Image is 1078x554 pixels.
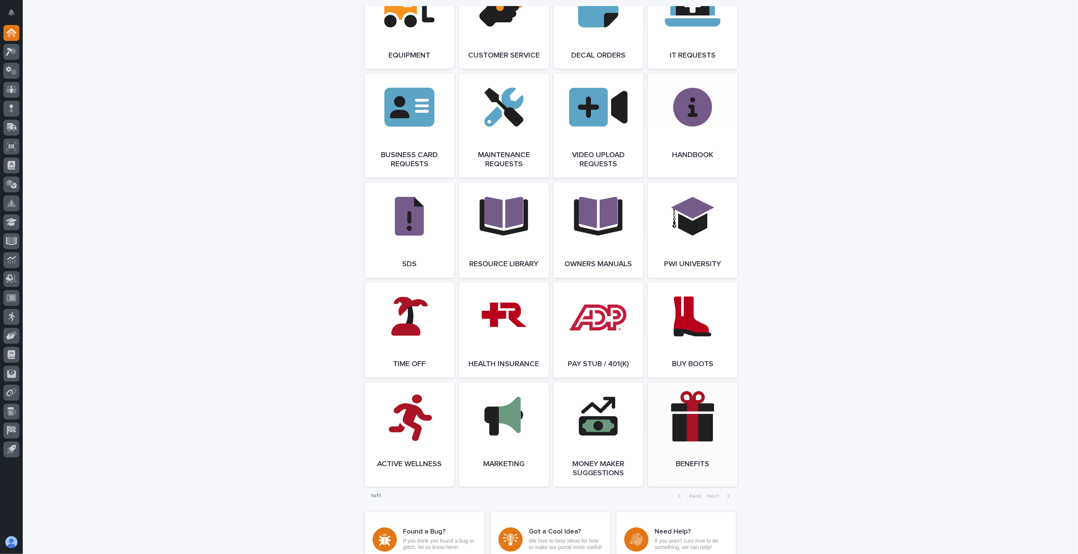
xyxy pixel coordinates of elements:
button: Next [704,493,736,500]
a: Marketing [459,382,549,487]
a: Resource Library [459,183,549,278]
span: Back [685,494,701,499]
a: Pay Stub / 401(k) [553,282,643,378]
a: SDS [365,183,454,278]
p: We love to hear ideas for how to make our portal more useful! [529,538,602,551]
h3: Found a Bug? [403,528,476,537]
a: Maintenance Requests [459,73,549,178]
a: PWI University [648,183,738,278]
div: Notifications [9,9,19,21]
a: Money Maker Suggestions [553,382,643,487]
p: If you aren't sure how to do something, we can help! [655,538,728,551]
p: 1 of 1 [365,487,387,506]
a: Video Upload Requests [553,73,643,178]
p: If you think you found a bug or glitch, let us know here! [403,538,476,551]
a: Active Wellness [365,382,454,487]
button: Notifications [3,5,19,20]
button: Back [672,493,704,500]
button: users-avatar [3,534,19,550]
a: Handbook [648,73,738,178]
a: Time Off [365,282,454,378]
a: Owners Manuals [553,183,643,278]
a: Buy Boots [648,282,738,378]
a: Benefits [648,382,738,487]
span: Next [707,494,724,499]
a: Business Card Requests [365,73,454,178]
h3: Need Help? [655,528,728,537]
a: Health Insurance [459,282,549,378]
h3: Got a Cool Idea? [529,528,602,537]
